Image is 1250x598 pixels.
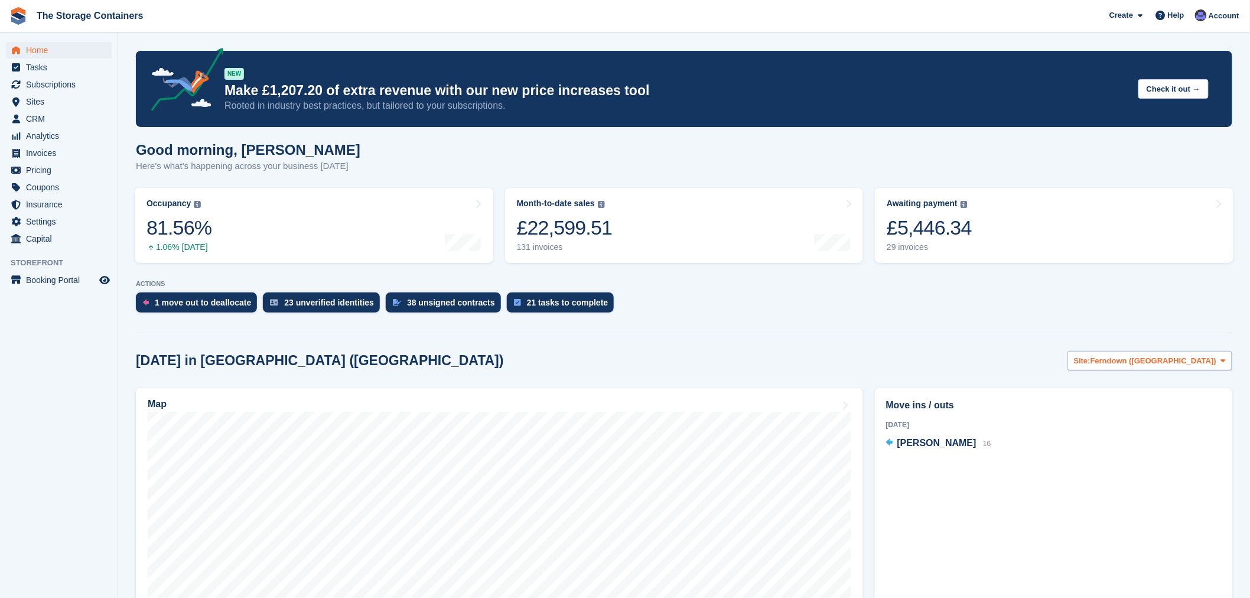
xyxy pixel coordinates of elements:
span: Storefront [11,257,118,269]
a: 23 unverified identities [263,292,386,318]
span: Sites [26,93,97,110]
a: menu [6,272,112,288]
a: 1 move out to deallocate [136,292,263,318]
img: task-75834270c22a3079a89374b754ae025e5fb1db73e45f91037f5363f120a921f8.svg [514,299,521,306]
img: move_outs_to_deallocate_icon-f764333ba52eb49d3ac5e1228854f67142a1ed5810a6f6cc68b1a99e826820c5.svg [143,299,149,306]
a: menu [6,162,112,178]
span: 16 [983,440,991,448]
div: 81.56% [147,216,211,240]
a: menu [6,110,112,127]
p: Here's what's happening across your business [DATE] [136,160,360,173]
a: menu [6,213,112,230]
span: Account [1209,10,1239,22]
a: menu [6,196,112,213]
span: Tasks [26,59,97,76]
div: £22,599.51 [517,216,613,240]
button: Check it out → [1138,79,1209,99]
a: Awaiting payment £5,446.34 29 invoices [875,188,1233,263]
button: Site: Ferndown ([GEOGRAPHIC_DATA]) [1067,351,1232,370]
img: icon-info-grey-7440780725fd019a000dd9b08b2336e03edf1995a4989e88bcd33f0948082b44.svg [961,201,968,208]
span: Ferndown ([GEOGRAPHIC_DATA]) [1091,355,1216,367]
div: 38 unsigned contracts [407,298,495,307]
img: icon-info-grey-7440780725fd019a000dd9b08b2336e03edf1995a4989e88bcd33f0948082b44.svg [598,201,605,208]
img: Dan Excell [1195,9,1207,21]
a: Preview store [97,273,112,287]
span: Booking Portal [26,272,97,288]
a: Month-to-date sales £22,599.51 131 invoices [505,188,864,263]
div: [DATE] [886,420,1221,430]
span: Subscriptions [26,76,97,93]
img: contract_signature_icon-13c848040528278c33f63329250d36e43548de30e8caae1d1a13099fd9432cc5.svg [393,299,401,306]
span: Analytics [26,128,97,144]
img: icon-info-grey-7440780725fd019a000dd9b08b2336e03edf1995a4989e88bcd33f0948082b44.svg [194,201,201,208]
a: menu [6,76,112,93]
span: Home [26,42,97,58]
a: menu [6,145,112,161]
a: 38 unsigned contracts [386,292,507,318]
span: Pricing [26,162,97,178]
span: Create [1109,9,1133,21]
p: ACTIONS [136,280,1232,288]
span: Site: [1074,355,1091,367]
h2: Move ins / outs [886,398,1221,412]
p: Make £1,207.20 of extra revenue with our new price increases tool [224,82,1129,99]
div: Occupancy [147,199,191,209]
div: 29 invoices [887,242,972,252]
div: Awaiting payment [887,199,958,209]
span: Insurance [26,196,97,213]
div: NEW [224,68,244,80]
h1: Good morning, [PERSON_NAME] [136,142,360,158]
div: £5,446.34 [887,216,972,240]
div: 1 move out to deallocate [155,298,251,307]
a: [PERSON_NAME] 16 [886,436,991,451]
div: 21 tasks to complete [527,298,608,307]
img: price-adjustments-announcement-icon-8257ccfd72463d97f412b2fc003d46551f7dbcb40ab6d574587a9cd5c0d94... [141,48,224,115]
img: verify_identity-adf6edd0f0f0b5bbfe63781bf79b02c33cf7c696d77639b501bdc392416b5a36.svg [270,299,278,306]
a: 21 tasks to complete [507,292,620,318]
a: menu [6,42,112,58]
div: 131 invoices [517,242,613,252]
span: Settings [26,213,97,230]
a: menu [6,179,112,196]
div: Month-to-date sales [517,199,595,209]
a: menu [6,230,112,247]
h2: Map [148,399,167,409]
a: menu [6,128,112,144]
div: 23 unverified identities [284,298,374,307]
span: Capital [26,230,97,247]
span: Coupons [26,179,97,196]
span: CRM [26,110,97,127]
h2: [DATE] in [GEOGRAPHIC_DATA] ([GEOGRAPHIC_DATA]) [136,353,504,369]
a: menu [6,59,112,76]
img: stora-icon-8386f47178a22dfd0bd8f6a31ec36ba5ce8667c1dd55bd0f319d3a0aa187defe.svg [9,7,27,25]
span: Invoices [26,145,97,161]
span: Help [1168,9,1184,21]
a: menu [6,93,112,110]
span: [PERSON_NAME] [897,438,976,448]
a: The Storage Containers [32,6,148,25]
a: Occupancy 81.56% 1.06% [DATE] [135,188,493,263]
div: 1.06% [DATE] [147,242,211,252]
p: Rooted in industry best practices, but tailored to your subscriptions. [224,99,1129,112]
